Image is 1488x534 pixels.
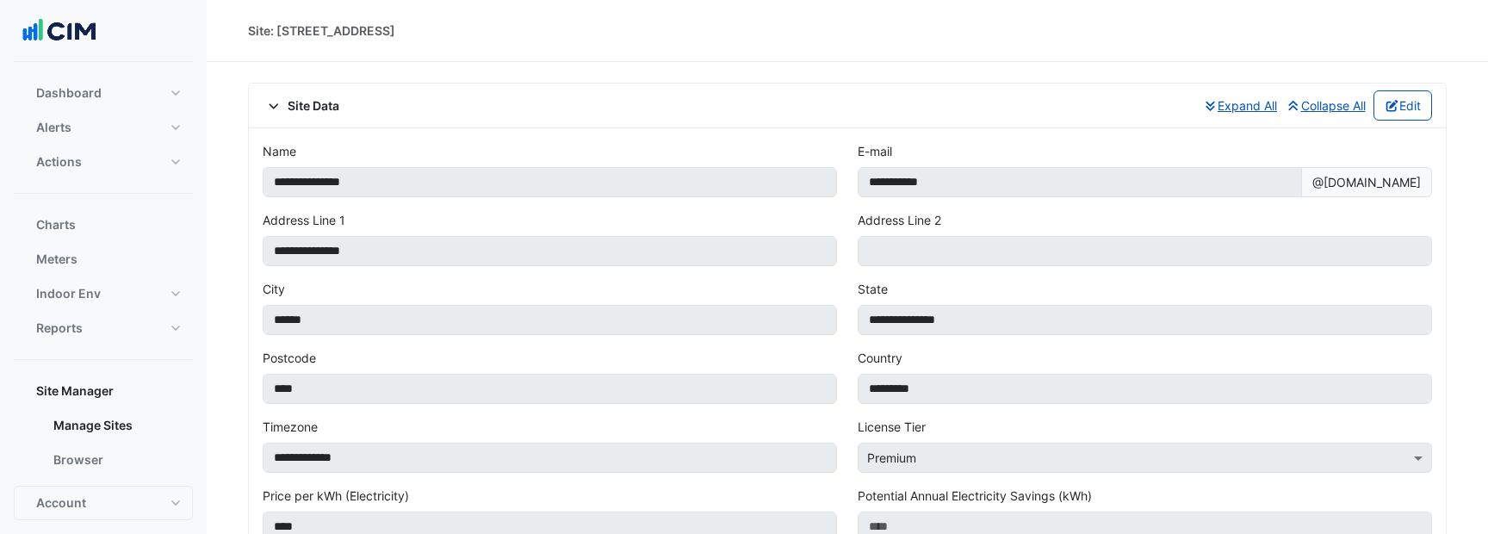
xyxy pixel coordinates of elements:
button: Actions [14,145,193,179]
span: Meters [36,251,77,268]
a: Manage Sites [40,408,193,443]
button: Reports [14,311,193,345]
label: Address Line 2 [858,211,941,229]
button: Charts [14,208,193,242]
button: Indoor Env [14,276,193,311]
span: Actions [36,153,82,171]
span: Reports [36,320,83,337]
label: E-mail [858,142,892,160]
button: Expand All [1202,90,1279,121]
div: Site: [STREET_ADDRESS] [248,22,395,40]
span: Site Manager [36,382,114,400]
label: Country [858,349,902,367]
label: Timezone [263,418,318,436]
a: Meter Providers [40,477,193,512]
span: Charts [36,216,76,233]
span: Indoor Env [36,285,101,302]
img: Company Logo [21,14,98,48]
button: Site Manager [14,374,193,408]
span: @[DOMAIN_NAME] [1301,167,1432,197]
button: Meters [14,242,193,276]
label: Price per kWh (Electricity) [263,487,409,505]
label: License Tier [858,418,926,436]
label: Address Line 1 [263,211,345,229]
span: Account [36,494,86,512]
button: Alerts [14,110,193,145]
label: Potential Annual Electricity Savings (kWh) [858,487,1092,505]
span: Dashboard [36,84,102,102]
label: State [858,280,888,298]
button: Dashboard [14,76,193,110]
button: Account [14,486,193,520]
span: Site Data [263,96,339,115]
button: Edit [1373,90,1433,121]
label: Name [263,142,296,160]
label: Postcode [263,349,316,367]
a: Browser [40,443,193,477]
span: Alerts [36,119,71,136]
label: City [263,280,285,298]
button: Collapse All [1285,90,1367,121]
